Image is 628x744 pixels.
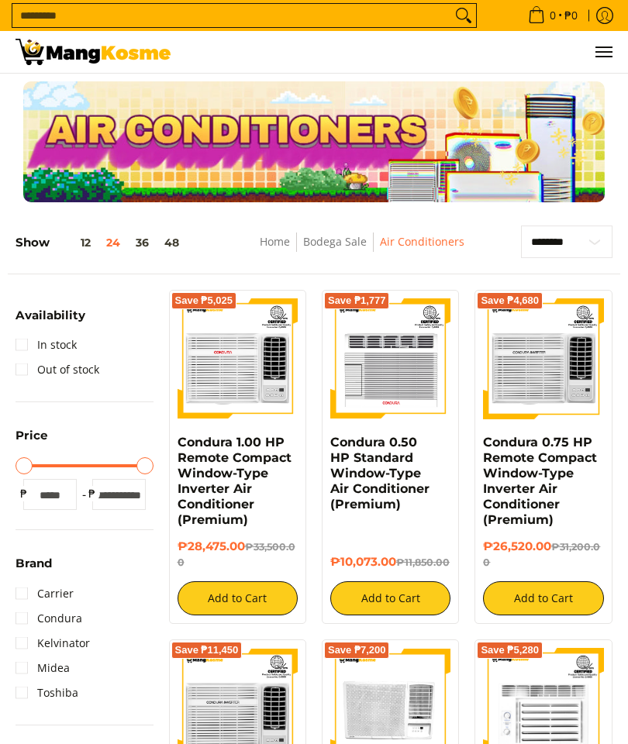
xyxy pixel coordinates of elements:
[128,236,157,249] button: 36
[562,10,580,21] span: ₱0
[16,309,85,321] span: Availability
[16,680,78,705] a: Toshiba
[483,541,600,568] del: ₱31,200.00
[328,296,386,305] span: Save ₱1,777
[380,234,464,249] a: Air Conditioners
[175,646,239,655] span: Save ₱11,450
[260,234,290,249] a: Home
[303,234,367,249] a: Bodega Sale
[186,31,612,73] nav: Main Menu
[483,581,603,615] button: Add to Cart
[594,31,612,73] button: Menu
[451,4,476,27] button: Search
[178,541,295,568] del: ₱33,500.00
[523,7,582,24] span: •
[16,486,31,501] span: ₱
[330,435,430,511] a: Condura 0.50 HP Standard Window-Type Air Conditioner (Premium)
[16,429,48,441] span: Price
[178,539,298,570] h6: ₱28,475.00
[16,557,52,569] span: Brand
[330,298,450,418] img: condura-wrac-6s-premium-mang-kosme
[178,435,292,527] a: Condura 1.00 HP Remote Compact Window-Type Inverter Air Conditioner (Premium)
[157,236,187,249] button: 48
[481,646,539,655] span: Save ₱5,280
[16,631,90,656] a: Kelvinator
[16,606,82,631] a: Condura
[16,656,70,680] a: Midea
[330,555,450,570] h6: ₱10,073.00
[396,556,450,568] del: ₱11,850.00
[50,236,98,249] button: 12
[16,309,85,332] summary: Open
[16,39,171,65] img: Bodega Sale Aircon l Mang Kosme: Home Appliances Warehouse Sale | Page 2
[330,581,450,615] button: Add to Cart
[16,357,99,382] a: Out of stock
[178,581,298,615] button: Add to Cart
[85,486,100,501] span: ₱
[16,332,77,357] a: In stock
[483,435,597,527] a: Condura 0.75 HP Remote Compact Window-Type Inverter Air Conditioner (Premium)
[16,581,74,606] a: Carrier
[483,539,603,570] h6: ₱26,520.00
[16,236,187,250] h5: Show
[481,296,539,305] span: Save ₱4,680
[16,557,52,580] summary: Open
[547,10,558,21] span: 0
[98,236,128,249] button: 24
[175,296,233,305] span: Save ₱5,025
[186,31,612,73] ul: Customer Navigation
[178,298,298,418] img: Condura 1.00 HP Remote Compact Window-Type Inverter Air Conditioner (Premium)
[16,429,48,453] summary: Open
[328,646,386,655] span: Save ₱7,200
[483,298,603,418] img: Condura 0.75 HP Remote Compact Window-Type Inverter Air Conditioner (Premium)
[221,232,503,267] nav: Breadcrumbs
